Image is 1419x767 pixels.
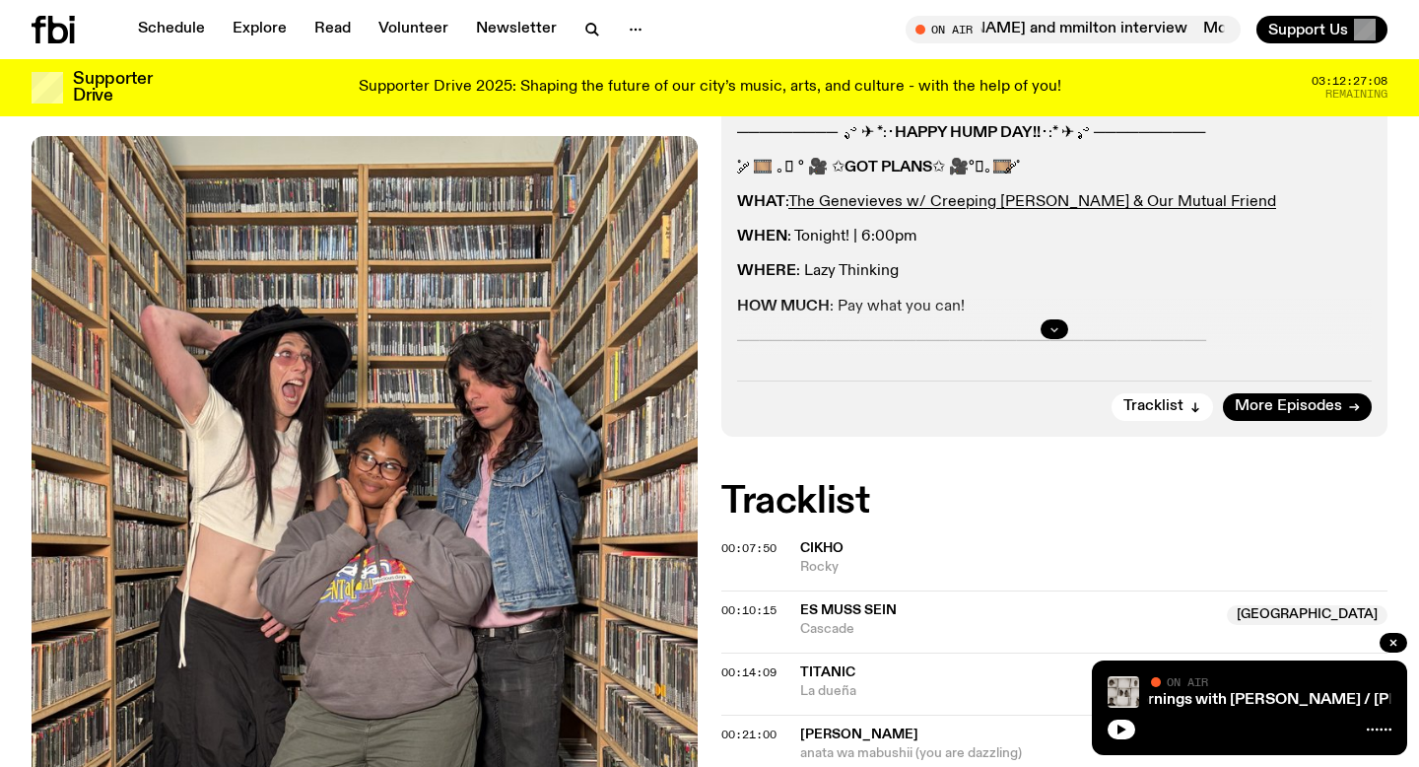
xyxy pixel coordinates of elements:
strong: HAPPY HUMP DAY!! [895,125,1041,141]
button: 00:14:09 [721,667,777,678]
span: More Episodes [1235,399,1342,414]
p: ˚ ༘ 🎞️ ｡𖦹 ° 🎥 ✩ ✩ 🎥°𖦹｡🎞️ ༘˚ [737,159,1372,177]
h2: Tracklist [721,484,1387,520]
a: More Episodes [1223,393,1372,421]
button: 00:10:15 [721,605,777,616]
button: Support Us [1256,16,1387,43]
button: On AirMornings with [PERSON_NAME] / [PERSON_NAME] [PERSON_NAME] and mmilton interviewMornings wit... [906,16,1241,43]
span: anata wa mabushii (you are dazzling) [800,744,1215,763]
span: 03:12:27:08 [1312,76,1387,87]
span: On Air [1167,675,1208,688]
a: Volunteer [367,16,460,43]
a: Read [303,16,363,43]
button: Tracklist [1112,393,1213,421]
a: Schedule [126,16,217,43]
a: Explore [221,16,299,43]
button: 00:21:00 [721,730,777,740]
span: Titanic [800,665,855,679]
p: : Lazy Thinking [737,262,1372,281]
span: [PERSON_NAME] [800,728,918,741]
p: Supporter Drive 2025: Shaping the future of our city’s music, arts, and culture - with the help o... [359,79,1061,97]
a: Newsletter [464,16,569,43]
span: Cascade [800,620,1215,639]
span: 00:21:00 [721,727,777,742]
p: : [737,193,1372,212]
strong: WHEN [737,229,787,244]
span: cikho [800,541,844,555]
p: ───────── .ೃ࿔ ✈︎ *:･ ･:* ✈︎ .ೃ࿔ ────────── [737,124,1372,143]
span: 00:10:15 [721,602,777,618]
span: 00:07:50 [721,540,777,556]
a: The Genevieves w/ Creeping [PERSON_NAME] & Our Mutual Friend [788,194,1276,210]
strong: GOT PLANS [845,160,932,175]
span: Support Us [1268,21,1348,38]
strong: WHAT [737,194,785,210]
span: La dueña [800,682,1387,701]
span: Tracklist [1123,399,1183,414]
p: : Tonight! | 6:00pm [737,228,1372,246]
span: Remaining [1325,89,1387,100]
span: Rocky [800,558,1387,577]
strong: WHERE [737,263,796,279]
span: 00:14:09 [721,664,777,680]
span: [GEOGRAPHIC_DATA] [1227,605,1387,625]
span: Es Muss Sein [800,603,897,617]
h3: Supporter Drive [73,71,152,105]
button: 00:07:50 [721,543,777,554]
